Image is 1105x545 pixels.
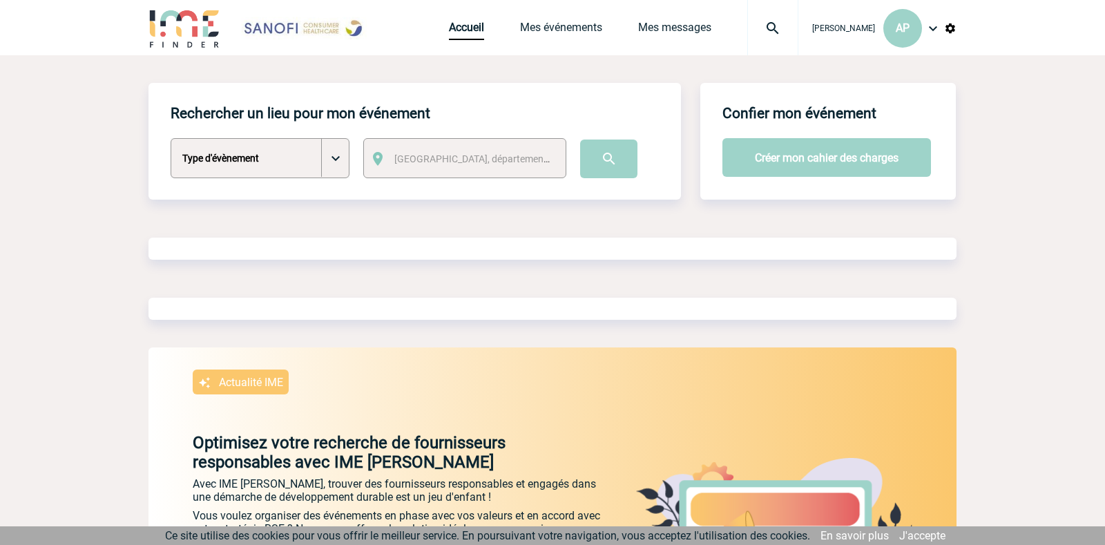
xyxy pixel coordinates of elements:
[148,8,220,48] img: IME-Finder
[520,21,602,40] a: Mes événements
[820,529,889,542] a: En savoir plus
[812,23,875,33] span: [PERSON_NAME]
[580,140,637,178] input: Submit
[148,433,607,472] p: Optimisez votre recherche de fournisseurs responsables avec IME [PERSON_NAME]
[449,21,484,40] a: Accueil
[722,105,876,122] h4: Confier mon événement
[219,376,283,389] p: Actualité IME
[899,529,945,542] a: J'accepte
[896,21,910,35] span: AP
[638,21,711,40] a: Mes messages
[722,138,931,177] button: Créer mon cahier des charges
[394,153,586,164] span: [GEOGRAPHIC_DATA], département, région...
[165,529,810,542] span: Ce site utilise des cookies pour vous offrir le meilleur service. En poursuivant votre navigation...
[171,105,430,122] h4: Rechercher un lieu pour mon événement
[193,477,607,504] p: Avec IME [PERSON_NAME], trouver des fournisseurs responsables et engagés dans une démarche de dév...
